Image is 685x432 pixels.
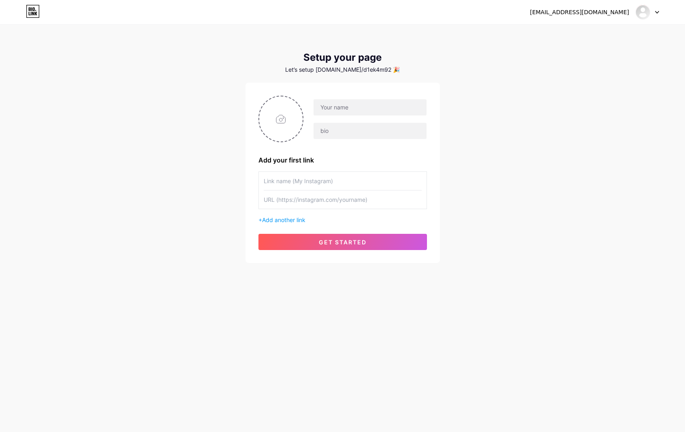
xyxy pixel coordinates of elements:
div: + [258,216,427,224]
input: URL (https://instagram.com/yourname) [264,190,422,209]
img: D1EK4M 92 [635,4,651,20]
div: [EMAIL_ADDRESS][DOMAIN_NAME] [530,8,629,17]
button: get started [258,234,427,250]
div: Setup your page [245,52,440,63]
input: Your name [314,99,426,115]
div: Let’s setup [DOMAIN_NAME]/d1ek4m92 🎉 [245,66,440,73]
input: Link name (My Instagram) [264,172,422,190]
input: bio [314,123,426,139]
div: Add your first link [258,155,427,165]
span: get started [319,239,367,246]
span: Add another link [262,216,305,223]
